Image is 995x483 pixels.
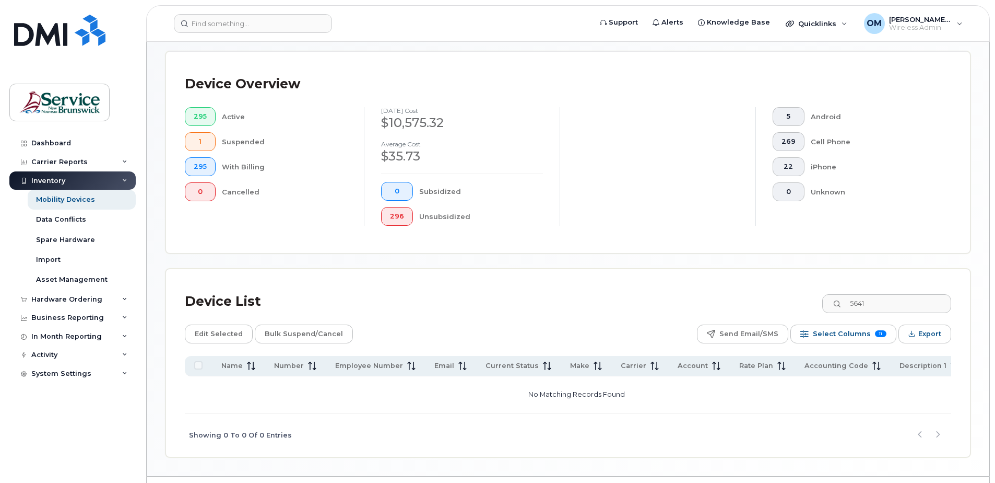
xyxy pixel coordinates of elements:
[222,132,348,151] div: Suspended
[899,361,946,371] span: Description 1
[645,12,691,33] a: Alerts
[811,182,935,201] div: Unknown
[697,325,788,343] button: Send Email/SMS
[194,188,207,196] span: 0
[773,132,804,151] button: 269
[813,326,871,342] span: Select Columns
[335,361,403,371] span: Employee Number
[381,107,543,114] h4: [DATE] cost
[381,182,413,201] button: 0
[419,182,543,201] div: Subsidized
[189,381,964,409] p: No Matching Records Found
[185,157,216,176] button: 295
[381,147,543,165] div: $35.73
[419,207,543,226] div: Unsubsidized
[194,163,207,171] span: 295
[222,182,348,201] div: Cancelled
[194,137,207,146] span: 1
[222,157,348,176] div: With Billing
[889,15,952,24] span: [PERSON_NAME] (DNRED/MRNDE-DAAF/MAAP)
[185,132,216,151] button: 1
[857,13,970,34] div: Oliveira, Michael (DNRED/MRNDE-DAAF/MAAP)
[773,157,804,176] button: 22
[790,325,896,343] button: Select Columns 11
[918,326,941,342] span: Export
[778,13,855,34] div: Quicklinks
[174,14,332,33] input: Find something...
[781,112,796,121] span: 5
[811,132,935,151] div: Cell Phone
[739,361,773,371] span: Rate Plan
[189,428,292,443] span: Showing 0 To 0 Of 0 Entries
[804,361,868,371] span: Accounting Code
[381,207,413,226] button: 296
[898,325,951,343] button: Export
[221,361,243,371] span: Name
[781,188,796,196] span: 0
[185,71,300,98] div: Device Overview
[255,325,353,343] button: Bulk Suspend/Cancel
[781,137,796,146] span: 269
[390,187,404,195] span: 0
[811,107,935,126] div: Android
[593,12,645,33] a: Support
[867,17,882,30] span: OM
[195,326,243,342] span: Edit Selected
[222,107,348,126] div: Active
[875,330,886,337] span: 11
[707,17,770,28] span: Knowledge Base
[265,326,343,342] span: Bulk Suspend/Cancel
[185,288,261,315] div: Device List
[381,141,543,147] h4: Average cost
[621,361,646,371] span: Carrier
[194,112,207,121] span: 295
[773,182,804,201] button: 0
[485,361,539,371] span: Current Status
[185,107,216,126] button: 295
[678,361,708,371] span: Account
[781,163,796,171] span: 22
[719,326,778,342] span: Send Email/SMS
[889,24,952,32] span: Wireless Admin
[185,325,253,343] button: Edit Selected
[570,361,589,371] span: Make
[390,212,404,221] span: 296
[691,12,777,33] a: Knowledge Base
[609,17,638,28] span: Support
[381,114,543,132] div: $10,575.32
[274,361,304,371] span: Number
[661,17,683,28] span: Alerts
[773,107,804,126] button: 5
[811,157,935,176] div: iPhone
[798,19,836,28] span: Quicklinks
[434,361,454,371] span: Email
[185,182,216,201] button: 0
[822,294,951,313] input: Search Device List ...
